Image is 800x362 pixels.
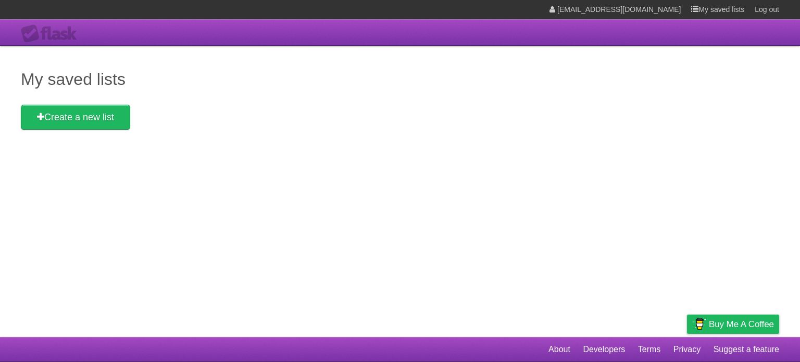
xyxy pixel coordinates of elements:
a: Terms [638,340,661,359]
a: About [548,340,570,359]
a: Create a new list [21,105,130,130]
a: Developers [583,340,625,359]
span: Buy me a coffee [709,315,774,333]
div: Flask [21,24,83,43]
a: Privacy [673,340,701,359]
a: Suggest a feature [714,340,779,359]
h1: My saved lists [21,67,779,92]
a: Buy me a coffee [687,315,779,334]
img: Buy me a coffee [692,315,706,333]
